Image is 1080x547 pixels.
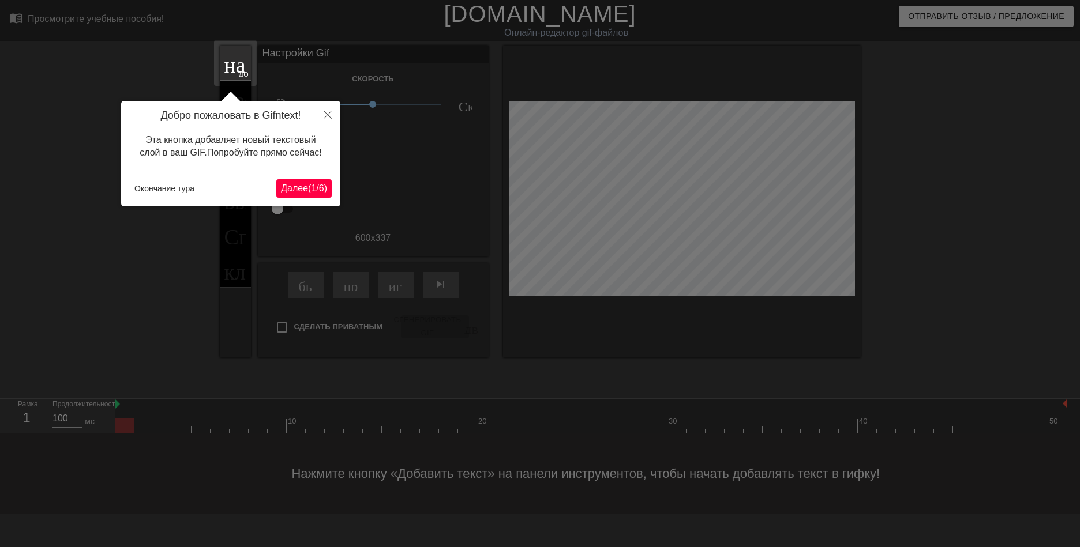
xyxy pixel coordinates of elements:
[315,101,340,127] button: Закрыть
[311,183,316,193] ya-tr-span: 1
[160,110,301,121] ya-tr-span: Добро пожаловать в Gifntext!
[130,110,332,122] h4: Добро пожаловать в Gifntext!
[324,183,327,193] ya-tr-span: )
[281,183,308,193] ya-tr-span: Далее
[130,180,199,197] button: Окончание тура
[140,135,316,157] ya-tr-span: Эта кнопка добавляет новый текстовый слой в ваш GIF.
[134,184,194,193] ya-tr-span: Окончание тура
[319,183,324,193] ya-tr-span: 6
[276,179,332,198] button: Далее
[316,183,318,193] ya-tr-span: /
[308,183,311,193] ya-tr-span: (
[207,148,322,157] ya-tr-span: Попробуйте прямо сейчас!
